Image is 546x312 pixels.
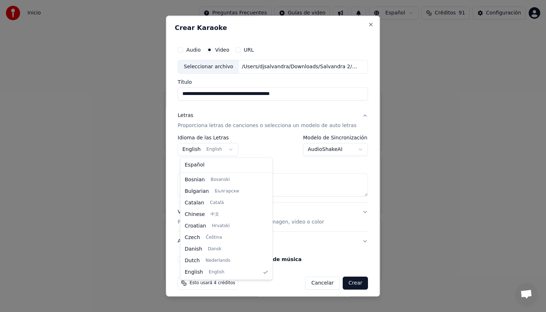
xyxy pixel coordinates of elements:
[210,200,224,206] span: Català
[185,176,205,183] span: Bosnian
[206,235,222,240] span: Čeština
[209,269,224,275] span: English
[185,234,200,241] span: Czech
[211,212,219,217] span: 中文
[185,188,209,195] span: Bulgarian
[208,246,221,252] span: Dansk
[214,188,239,194] span: Български
[185,199,204,207] span: Catalan
[185,222,206,230] span: Croatian
[211,177,230,183] span: Bosanski
[212,223,230,229] span: Hrvatski
[185,246,202,253] span: Danish
[185,161,205,169] span: Español
[185,257,200,264] span: Dutch
[185,269,203,276] span: English
[205,258,230,264] span: Nederlands
[185,211,205,218] span: Chinese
